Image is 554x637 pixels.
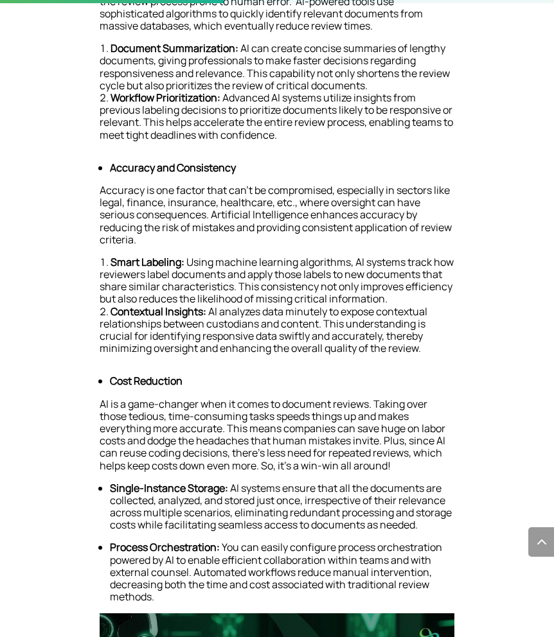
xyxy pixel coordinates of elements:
[110,541,454,603] li: You can easily configure process orchestration powered by AI to enable efficient collaboration wi...
[110,161,236,175] strong: Accuracy and Consistency
[100,398,454,482] p: AI is a game-changer when it comes to document reviews. Taking over those tedious, time-consuming...
[334,498,554,637] div: 聊天小工具
[111,304,206,318] strong: Contextual Insights:
[100,256,454,306] li: Using machine learning algorithms, AI systems track how reviewers label documents and apply those...
[110,481,228,495] strong: Single-Instance Storage:
[100,184,454,256] p: Accuracy is one factor that can’t be compromised, especially in sectors like legal, finance, insu...
[100,42,454,92] li: AI can create concise summaries of lengthy documents, giving professionals to make faster decisio...
[100,306,454,355] li: AI analyzes data minutely to expose contextual relationships between custodians and content. This...
[110,374,183,388] strong: Cost Reduction
[110,482,454,532] li: AI systems ensure that all the documents are collected, analyzed, and stored just once, irrespect...
[111,255,184,269] strong: Smart Labeling:
[100,92,454,141] li: Advanced AI systems utilize insights from previous labeling decisions to prioritize documents lik...
[111,41,240,55] strong: Document Summarization:
[110,540,220,554] strong: Process Orchestration:
[334,498,554,637] iframe: Chat Widget
[111,91,222,105] strong: Workflow Prioritization:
